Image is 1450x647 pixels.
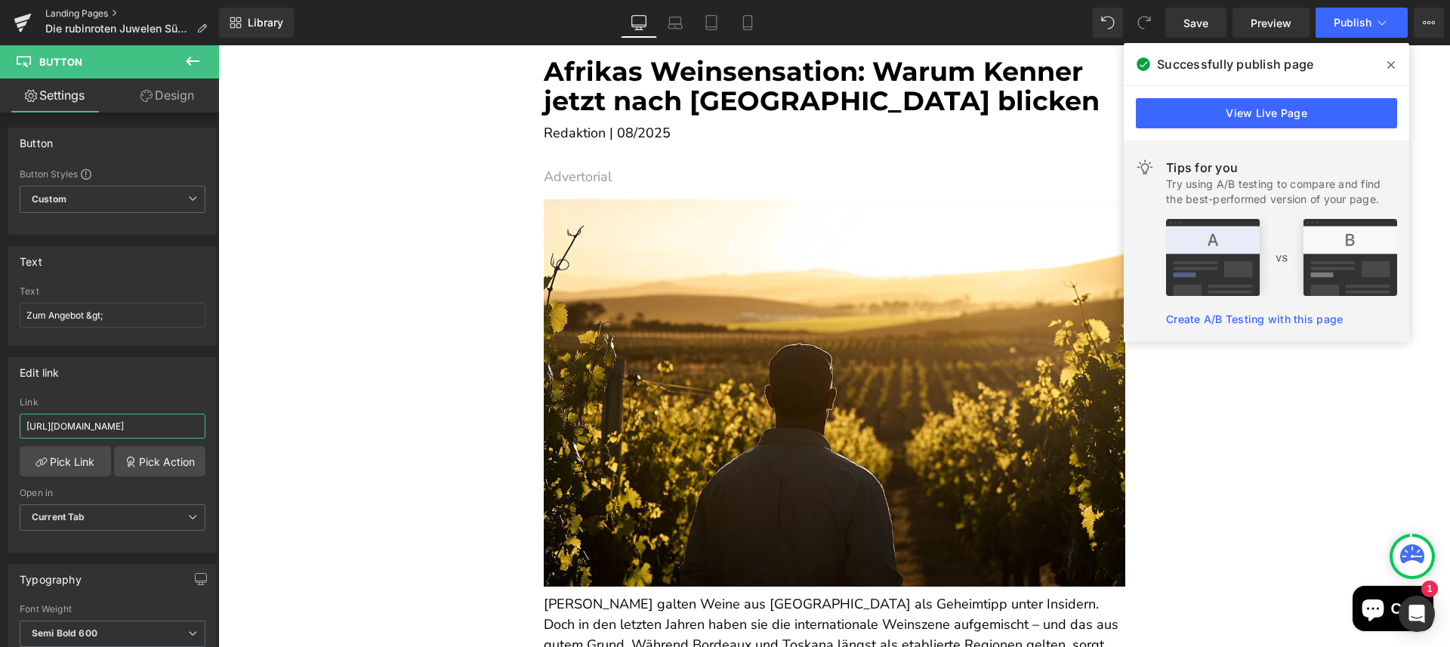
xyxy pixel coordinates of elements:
[325,12,907,70] h1: Afrikas Weinsensation: Warum Kenner jetzt nach [GEOGRAPHIC_DATA] blicken
[1232,8,1310,38] a: Preview
[1166,313,1343,325] a: Create A/B Testing with this page
[1093,8,1123,38] button: Undo
[1251,15,1291,31] span: Preview
[1166,177,1397,207] div: Try using A/B testing to compare and find the best-performed version of your page.
[1414,8,1444,38] button: More
[1334,17,1371,29] span: Publish
[20,128,53,149] div: Button
[621,8,657,38] a: Desktop
[45,8,219,20] a: Landing Pages
[248,16,283,29] span: Library
[1166,219,1397,296] img: tip.png
[1157,55,1313,73] span: Successfully publish page
[32,627,97,639] b: Semi Bold 600
[325,121,907,143] p: Advertorial
[657,8,693,38] a: Laptop
[20,604,205,615] div: Font Weight
[39,56,82,68] span: Button
[114,446,205,476] a: Pick Action
[20,286,205,297] div: Text
[1136,159,1154,177] img: light.svg
[1316,8,1408,38] button: Publish
[1166,159,1397,177] div: Tips for you
[45,23,190,35] span: Die rubinroten Juwelen Südafrikas zum Vorteilspreis
[32,511,85,522] b: Current Tab
[32,193,66,206] b: Custom
[20,397,205,408] div: Link
[1130,541,1220,590] inbox-online-store-chat: Onlineshop-Chat von Shopify
[20,168,205,180] div: Button Styles
[1129,8,1159,38] button: Redo
[20,565,82,586] div: Typography
[20,488,205,498] div: Open in
[20,446,111,476] a: Pick Link
[325,78,907,98] p: Redaktion | 08/2025
[113,79,222,112] a: Design
[20,414,205,439] input: https://your-shop.myshopify.com
[693,8,730,38] a: Tablet
[20,358,60,379] div: Edit link
[1183,15,1208,31] span: Save
[730,8,766,38] a: Mobile
[1399,596,1435,632] div: Open Intercom Messenger
[20,247,42,268] div: Text
[1136,98,1397,128] a: View Live Page
[219,8,294,38] a: New Library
